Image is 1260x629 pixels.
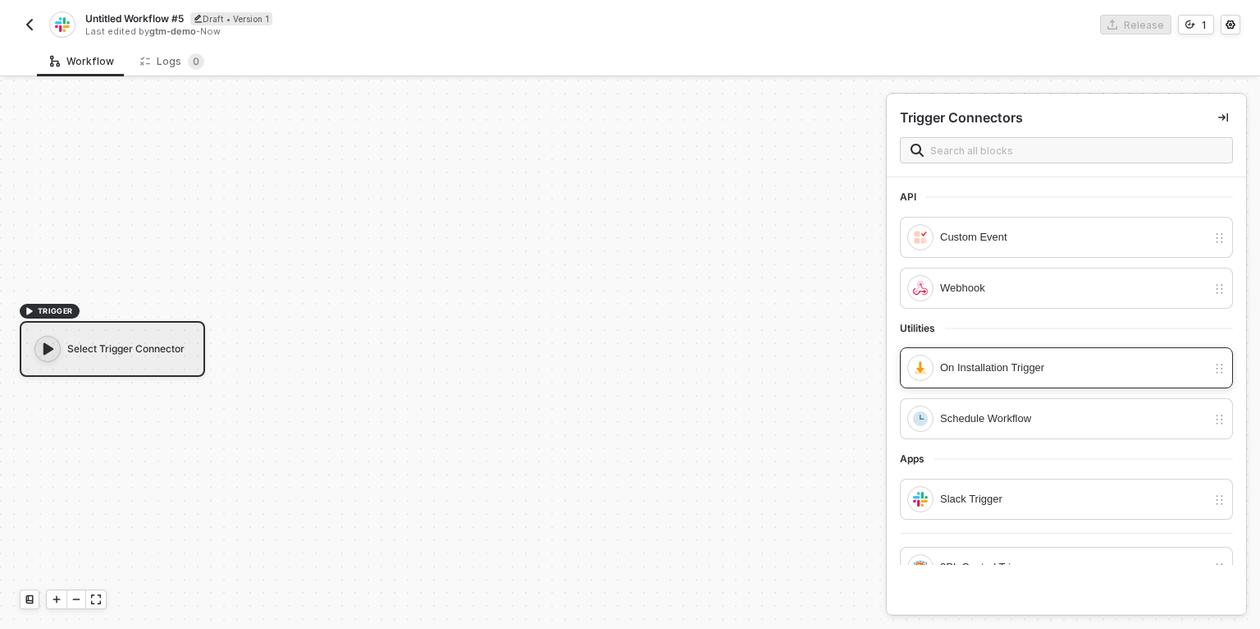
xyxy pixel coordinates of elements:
[55,17,69,32] img: integration-icon
[38,305,73,318] span: TRIGGER
[1185,20,1195,30] span: icon-versioning
[52,595,62,604] span: icon-play
[85,25,628,38] div: Last edited by - Now
[91,595,101,604] span: icon-expand
[1178,15,1214,34] button: 1
[190,12,272,25] div: Draft • Version 1
[149,25,196,37] span: gtm-demo
[940,490,1207,508] div: Slack Trigger
[913,281,928,296] img: integration-icon
[940,279,1207,297] div: Webhook
[40,341,57,357] span: icon-play
[140,53,204,70] div: Logs
[1202,18,1207,32] div: 1
[20,15,39,34] button: back
[1213,282,1226,296] img: drag
[940,410,1207,428] div: Schedule Workflow
[1226,20,1235,30] span: icon-settings
[1213,232,1226,245] img: drag
[930,141,1222,159] input: Search all blocks
[1213,413,1226,426] img: drag
[188,53,204,70] sup: 0
[71,595,81,604] span: icon-minus
[911,144,924,157] img: search
[1100,15,1171,34] button: Release
[25,306,34,316] span: icon-play
[1213,562,1226,575] img: drag
[913,360,928,375] img: integration-icon
[1213,494,1226,507] img: drag
[85,11,184,25] span: Untitled Workflow #5
[900,452,934,466] span: Apps
[20,321,205,377] div: Select Trigger Connector
[940,228,1207,246] div: Custom Event
[913,492,928,507] img: integration-icon
[900,109,1023,126] div: Trigger Connectors
[940,558,1207,576] div: 3PL Central Trigger
[913,411,928,426] img: integration-icon
[940,359,1207,377] div: On Installation Trigger
[900,191,926,204] span: API
[1218,112,1228,122] span: icon-collapse-right
[1213,362,1226,375] img: drag
[194,14,203,23] span: icon-edit
[23,18,36,31] img: back
[913,230,928,245] img: integration-icon
[913,560,928,575] img: integration-icon
[900,322,945,335] span: Utilities
[50,55,114,68] div: Workflow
